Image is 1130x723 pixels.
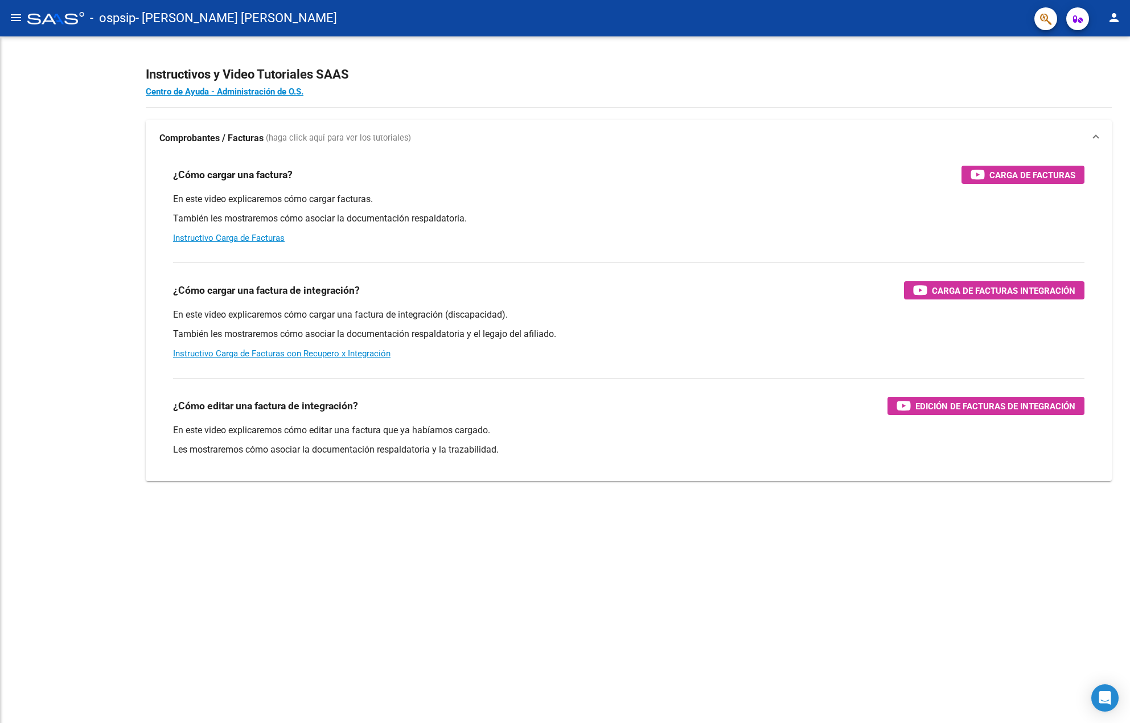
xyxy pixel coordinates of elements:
a: Instructivo Carga de Facturas [173,233,285,243]
h3: ¿Cómo editar una factura de integración? [173,398,358,414]
span: - [PERSON_NAME] [PERSON_NAME] [135,6,337,31]
span: Carga de Facturas Integración [932,284,1075,298]
h3: ¿Cómo cargar una factura de integración? [173,282,360,298]
mat-icon: menu [9,11,23,24]
button: Carga de Facturas [961,166,1084,184]
button: Edición de Facturas de integración [887,397,1084,415]
div: Comprobantes / Facturas (haga click aquí para ver los tutoriales) [146,157,1112,481]
span: - ospsip [90,6,135,31]
p: Les mostraremos cómo asociar la documentación respaldatoria y la trazabilidad. [173,443,1084,456]
mat-expansion-panel-header: Comprobantes / Facturas (haga click aquí para ver los tutoriales) [146,120,1112,157]
a: Centro de Ayuda - Administración de O.S. [146,87,303,97]
span: (haga click aquí para ver los tutoriales) [266,132,411,145]
p: También les mostraremos cómo asociar la documentación respaldatoria y el legajo del afiliado. [173,328,1084,340]
button: Carga de Facturas Integración [904,281,1084,299]
h2: Instructivos y Video Tutoriales SAAS [146,64,1112,85]
div: Open Intercom Messenger [1091,684,1119,712]
span: Edición de Facturas de integración [915,399,1075,413]
strong: Comprobantes / Facturas [159,132,264,145]
p: En este video explicaremos cómo editar una factura que ya habíamos cargado. [173,424,1084,437]
p: En este video explicaremos cómo cargar facturas. [173,193,1084,206]
span: Carga de Facturas [989,168,1075,182]
a: Instructivo Carga de Facturas con Recupero x Integración [173,348,391,359]
p: También les mostraremos cómo asociar la documentación respaldatoria. [173,212,1084,225]
h3: ¿Cómo cargar una factura? [173,167,293,183]
mat-icon: person [1107,11,1121,24]
p: En este video explicaremos cómo cargar una factura de integración (discapacidad). [173,309,1084,321]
